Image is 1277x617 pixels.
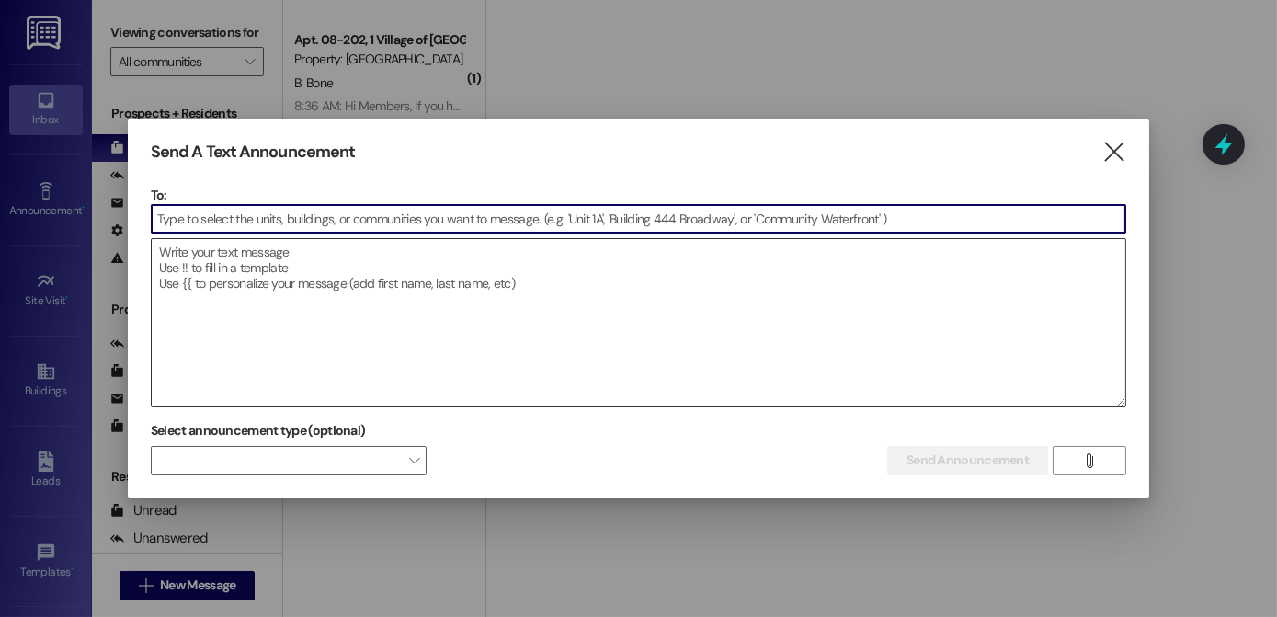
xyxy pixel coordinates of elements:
[1101,143,1126,162] i: 
[1082,453,1096,468] i: 
[887,446,1048,475] button: Send Announcement
[151,186,1126,204] p: To:
[151,417,366,445] label: Select announcement type (optional)
[152,205,1125,233] input: Type to select the units, buildings, or communities you want to message. (e.g. 'Unit 1A', 'Buildi...
[151,142,355,163] h3: Send A Text Announcement
[906,451,1029,470] span: Send Announcement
